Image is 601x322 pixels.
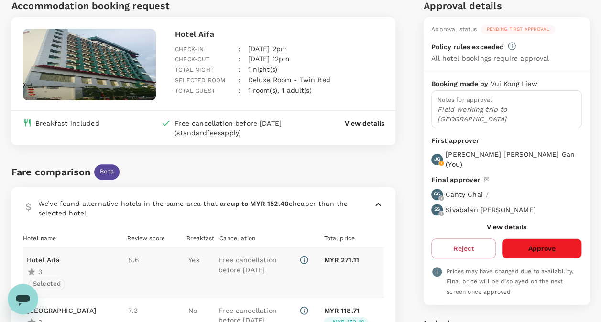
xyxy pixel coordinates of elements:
[446,205,535,215] p: Sivabalan [PERSON_NAME]
[219,255,297,274] p: Free cancellation before [DATE]
[219,235,255,242] span: Cancellation
[431,54,549,63] p: All hotel bookings require approval
[437,105,576,124] p: Field working trip to [GEOGRAPHIC_DATA]
[431,136,582,146] p: First approver
[486,190,489,199] p: /
[490,79,537,88] p: Vui Kong Liew
[248,44,287,54] p: [DATE] 2pm
[431,42,504,52] p: Policy rules exceeded
[502,238,582,258] button: Approve
[38,199,350,218] p: We’ve found alternative hotels in the same area that are cheaper than the selected hotel.
[175,77,225,84] span: Selected room
[94,167,120,176] span: Beta
[446,190,483,199] p: Canty Chai
[434,191,440,197] p: CC
[8,284,38,314] iframe: Button to launch messaging window
[248,64,277,74] p: 1 night(s)
[38,267,42,277] p: 3
[487,223,526,231] button: View details
[230,200,288,207] b: up to MYR 152.40
[128,306,173,315] p: 7.3
[324,235,355,242] span: Total price
[324,255,384,265] p: MYR 271.11
[481,26,555,32] span: Pending first approval
[175,66,214,73] span: Total night
[344,118,384,128] button: View details
[431,79,490,88] p: Booking made by
[446,150,582,169] p: [PERSON_NAME] [PERSON_NAME] Gan ( You )
[29,279,65,289] span: Selected
[248,86,311,95] p: 1 room(s), 1 adult(s)
[188,306,199,315] p: No
[175,46,204,53] span: Check-in
[248,75,330,85] p: Deluxe Room - Twin Bed
[175,118,307,138] div: Free cancellation before [DATE] (standard apply)
[175,56,209,63] span: Check-out
[27,255,65,265] p: Hotel Aifa
[35,118,99,128] div: Breakfast included
[230,36,240,54] div: :
[431,238,496,258] button: Reject
[23,235,56,242] span: Hotel name
[230,46,240,64] div: :
[230,67,240,86] div: :
[207,129,221,137] span: fees
[186,235,214,242] span: Breakfast
[437,97,492,103] span: Notes for approval
[431,25,477,34] div: Approval status
[128,255,173,265] p: 8.6
[434,156,440,162] p: JG
[188,255,199,265] p: Yes
[23,29,156,100] img: hotel
[434,206,440,213] p: SS
[27,306,97,315] p: [GEOGRAPHIC_DATA]
[175,87,215,94] span: Total guest
[230,78,240,96] div: :
[175,29,384,40] p: Hotel Aifa
[248,54,289,64] p: [DATE] 12pm
[127,235,165,242] span: Review score
[230,57,240,75] div: :
[11,164,90,180] div: Fare comparison
[324,306,360,315] p: MYR 118.71
[431,175,480,185] p: Final approver
[447,268,573,296] span: Prices may have changed due to availability. Final price will be displayed on the next screen onc...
